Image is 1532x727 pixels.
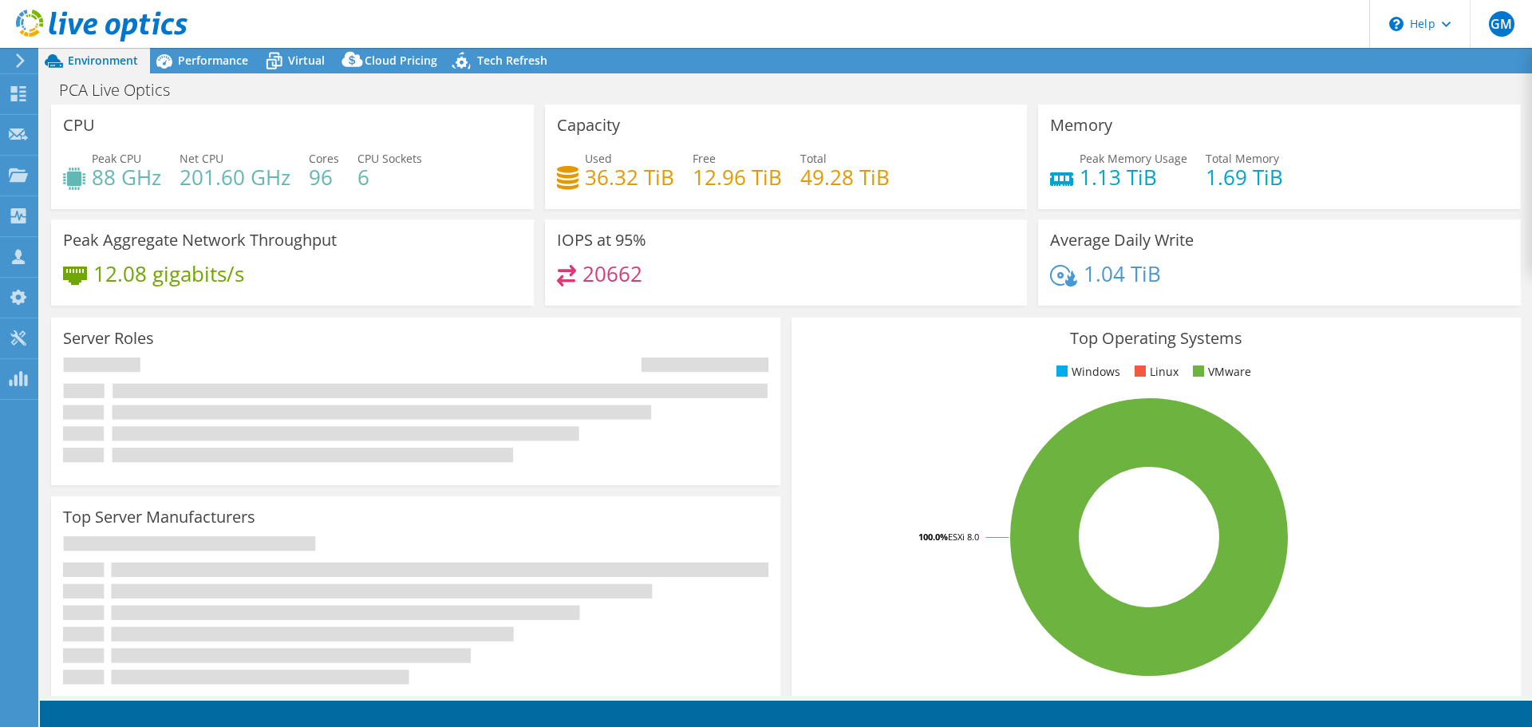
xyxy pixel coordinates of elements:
span: Cores [309,151,339,166]
span: Used [585,151,612,166]
h4: 1.13 TiB [1080,168,1187,186]
span: Tech Refresh [477,53,547,68]
li: Linux [1131,363,1179,381]
h4: 201.60 GHz [180,168,290,186]
h3: Peak Aggregate Network Throughput [63,231,337,249]
span: Free [693,151,716,166]
h4: 1.69 TiB [1206,168,1283,186]
h3: Memory [1050,117,1112,134]
h4: 12.08 gigabits/s [93,265,244,283]
li: VMware [1189,363,1251,381]
span: Total [800,151,827,166]
span: CPU Sockets [357,151,422,166]
svg: \n [1389,17,1404,31]
h3: Server Roles [63,330,154,347]
span: Cloud Pricing [365,53,437,68]
h4: 36.32 TiB [585,168,674,186]
h4: 1.04 TiB [1084,265,1161,283]
span: Virtual [288,53,325,68]
span: GM [1489,11,1514,37]
span: Net CPU [180,151,223,166]
h4: 88 GHz [92,168,161,186]
h3: CPU [63,117,95,134]
h4: 12.96 TiB [693,168,782,186]
span: Peak Memory Usage [1080,151,1187,166]
h1: PCA Live Optics [52,81,195,99]
tspan: ESXi 8.0 [948,531,979,543]
span: Performance [178,53,248,68]
h4: 20662 [582,265,642,283]
h3: Top Server Manufacturers [63,508,255,526]
h3: Capacity [557,117,620,134]
span: Total Memory [1206,151,1279,166]
span: Environment [68,53,138,68]
h3: Top Operating Systems [804,330,1509,347]
tspan: 100.0% [918,531,948,543]
span: Peak CPU [92,151,141,166]
h3: Average Daily Write [1050,231,1194,249]
h4: 96 [309,168,339,186]
h4: 6 [357,168,422,186]
h3: IOPS at 95% [557,231,646,249]
h4: 49.28 TiB [800,168,890,186]
li: Windows [1052,363,1120,381]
